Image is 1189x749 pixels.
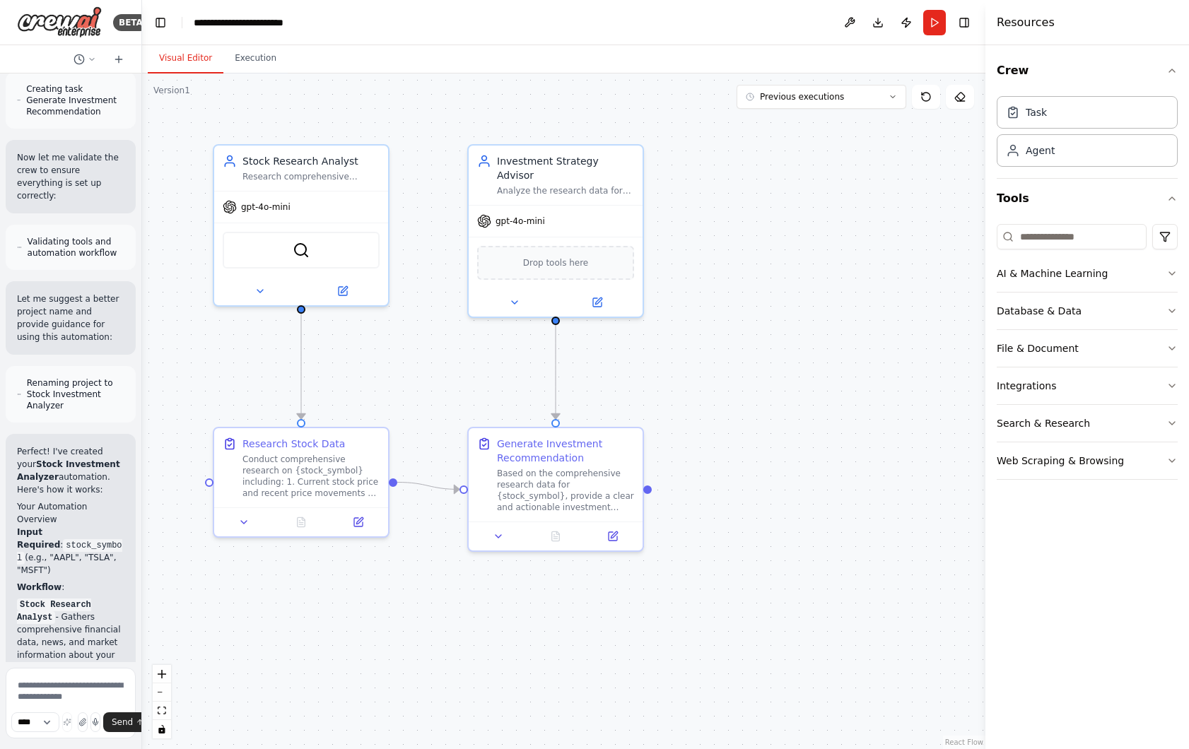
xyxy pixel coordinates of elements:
[17,459,120,482] strong: Stock Investment Analyzer
[153,683,171,702] button: zoom out
[997,379,1056,393] div: Integrations
[28,236,124,259] span: Validating tools and automation workflow
[68,51,102,68] button: Switch to previous chat
[523,256,589,270] span: Drop tools here
[1026,143,1055,158] div: Agent
[17,598,124,674] li: - Gathers comprehensive financial data, news, and market information about your stock
[997,405,1178,442] button: Search & Research
[997,266,1108,281] div: AI & Machine Learning
[954,13,974,33] button: Hide right sidebar
[148,44,223,73] button: Visual Editor
[294,314,308,419] g: Edge from fabf6efd-6058-4461-b3c1-651d2d76e0a6 to e0c8ff10-debd-4a96-9fc7-f1594888d89d
[293,242,310,259] img: SerperDevTool
[497,437,634,465] div: Generate Investment Recommendation
[151,13,170,33] button: Hide left sidebar
[1026,105,1047,119] div: Task
[90,712,100,732] button: Click to speak your automation idea
[242,454,380,499] div: Conduct comprehensive research on {stock_symbol} including: 1. Current stock price and recent pri...
[997,454,1124,468] div: Web Scraping & Browsing
[997,367,1178,404] button: Integrations
[997,51,1178,90] button: Crew
[467,144,644,318] div: Investment Strategy AdvisorAnalyze the research data for {stock_symbol} and provide clear, action...
[153,702,171,720] button: fit view
[194,16,318,30] nav: breadcrumb
[997,341,1079,355] div: File & Document
[997,293,1178,329] button: Database & Data
[242,437,345,451] div: Research Stock Data
[241,201,291,213] span: gpt-4o-mini
[945,738,983,746] a: React Flow attribution
[17,151,124,202] p: Now let me validate the crew to ensure everything is set up correctly:
[213,427,389,538] div: Research Stock DataConduct comprehensive research on {stock_symbol} including: 1. Current stock p...
[223,44,288,73] button: Execution
[997,304,1082,318] div: Database & Data
[557,294,637,311] button: Open in side panel
[397,476,459,497] g: Edge from e0c8ff10-debd-4a96-9fc7-f1594888d89d to d82301c1-31e6-4ed3-b291-e405f855fec4
[17,526,124,577] p: : (e.g., "AAPL", "TSLA", "MSFT")
[153,85,190,96] div: Version 1
[153,720,171,738] button: toggle interactivity
[213,144,389,307] div: Stock Research AnalystResearch comprehensive financial data and market information for {stock_sym...
[997,179,1178,218] button: Tools
[78,712,88,732] button: Upload files
[17,293,124,343] p: Let me suggest a better project name and provide guidance for using this automation:
[17,582,61,592] strong: Workflow
[17,527,60,550] strong: Input Required
[153,665,171,683] button: zoom in
[17,6,102,38] img: Logo
[997,255,1178,292] button: AI & Machine Learning
[17,539,122,565] code: stock_symbol
[997,90,1178,178] div: Crew
[526,528,586,545] button: No output available
[242,171,380,182] div: Research comprehensive financial data and market information for {stock_symbol}, including curren...
[242,154,380,168] div: Stock Research Analyst
[997,330,1178,367] button: File & Document
[497,185,634,196] div: Analyze the research data for {stock_symbol} and provide clear, actionable investment recommendat...
[26,83,124,117] span: Creating task Generate Investment Recommendation
[997,14,1055,31] h4: Resources
[107,51,130,68] button: Start a new chat
[113,14,148,31] div: BETA
[62,712,72,732] button: Improve this prompt
[112,716,133,728] span: Send
[997,442,1178,479] button: Web Scraping & Browsing
[153,665,171,738] div: React Flow controls
[997,218,1178,491] div: Tools
[467,427,644,552] div: Generate Investment RecommendationBased on the comprehensive research data for {stock_symbol}, pr...
[760,91,844,102] span: Previous executions
[497,154,634,182] div: Investment Strategy Advisor
[496,216,545,227] span: gpt-4o-mini
[303,283,382,300] button: Open in side panel
[27,377,124,411] span: Renaming project to Stock Investment Analyzer
[549,311,563,419] g: Edge from 4990c5e3-0710-45c6-9077-28fc9f113efb to d82301c1-31e6-4ed3-b291-e405f855fec4
[271,514,332,531] button: No output available
[334,514,382,531] button: Open in side panel
[737,85,906,109] button: Previous executions
[17,598,91,624] code: Stock Research Analyst
[997,416,1090,430] div: Search & Research
[17,581,124,594] p: :
[497,468,634,513] div: Based on the comprehensive research data for {stock_symbol}, provide a clear and actionable inves...
[17,500,124,526] h2: Your Automation Overview
[17,445,124,496] p: Perfect! I've created your automation. Here's how it works:
[103,712,153,732] button: Send
[588,528,637,545] button: Open in side panel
